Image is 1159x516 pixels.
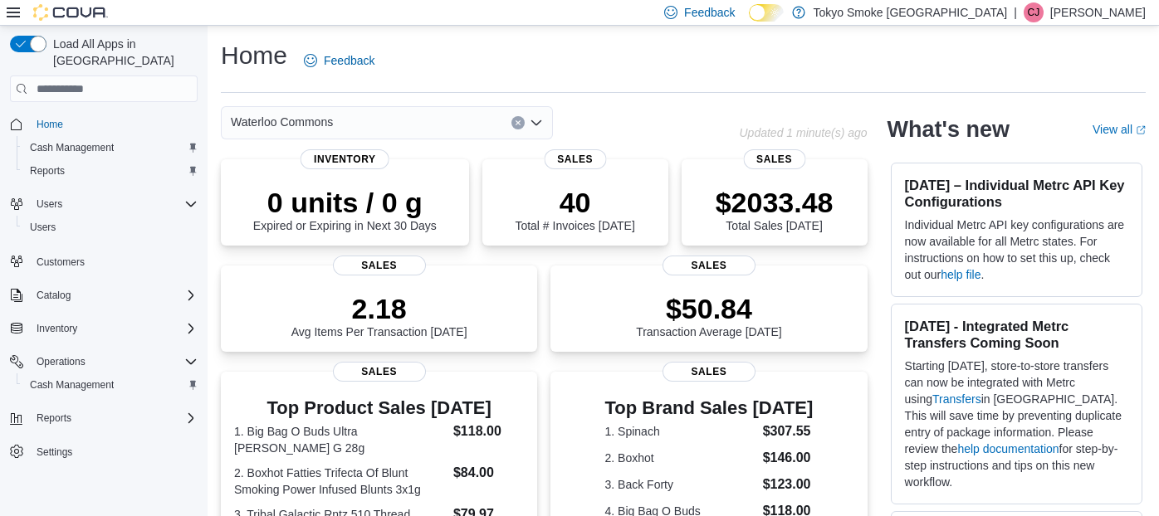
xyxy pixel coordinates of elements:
p: Updated 1 minute(s) ago [739,126,867,139]
span: Reports [37,411,71,425]
nav: Complex example [10,105,198,507]
a: Transfers [932,392,981,406]
span: Catalog [37,289,71,302]
span: Inventory [37,322,77,335]
span: Operations [37,355,86,368]
img: Cova [33,4,108,21]
button: Clear input [511,116,525,129]
button: Home [3,112,204,136]
span: Users [37,197,62,211]
h3: [DATE] – Individual Metrc API Key Configurations [905,177,1128,210]
span: Sales [663,362,756,382]
span: Reports [23,161,198,181]
button: Users [3,192,204,216]
p: 2.18 [291,292,467,325]
span: Feedback [684,4,735,21]
button: Customers [3,249,204,273]
span: Users [30,221,56,234]
a: Feedback [297,44,381,77]
div: Total Sales [DATE] [716,186,834,232]
button: Cash Management [17,136,204,159]
dt: 2. Boxhot Fatties Trifecta Of Blunt Smoking Power Infused Blunts 3x1g [234,465,447,498]
span: Catalog [30,285,198,305]
dt: 3. Back Forty [605,476,756,493]
button: Reports [30,408,78,428]
a: View allExternal link [1093,123,1146,136]
p: Individual Metrc API key configurations are now available for all Metrc states. For instructions ... [905,217,1128,283]
button: Catalog [30,285,77,305]
div: Craig Jacobs [1024,2,1044,22]
span: Sales [544,149,606,169]
p: Tokyo Smoke [GEOGRAPHIC_DATA] [814,2,1008,22]
button: Operations [3,350,204,373]
span: Home [37,118,63,131]
span: Sales [333,256,426,275]
button: Reports [17,159,204,183]
span: Inventory [30,319,198,338]
span: Reports [30,408,198,428]
span: Cash Management [23,138,198,158]
span: Waterloo Commons [231,112,333,132]
dt: 1. Big Bag O Buds Ultra [PERSON_NAME] G 28g [234,423,447,456]
span: Sales [663,256,756,275]
h3: Top Product Sales [DATE] [234,398,524,418]
a: Settings [30,442,79,462]
span: Cash Management [30,378,114,392]
a: Home [30,114,70,134]
button: Inventory [30,319,84,338]
span: Customers [30,251,198,271]
span: Reports [30,164,65,178]
dd: $118.00 [453,421,524,441]
input: Dark Mode [749,4,784,22]
span: Cash Management [30,141,114,154]
button: Reports [3,406,204,430]
a: Users [23,217,62,237]
svg: External link [1136,125,1146,135]
span: Sales [333,362,426,382]
dd: $123.00 [763,475,814,494]
span: Operations [30,352,198,372]
dd: $146.00 [763,448,814,468]
dd: $84.00 [453,463,524,483]
button: Catalog [3,284,204,307]
span: Sales [743,149,805,169]
button: Open list of options [530,116,543,129]
dt: 1. Spinach [605,423,756,440]
h2: What's new [888,116,1010,143]
div: Transaction Average [DATE] [636,292,782,338]
p: | [1014,2,1017,22]
div: Total # Invoices [DATE] [515,186,634,232]
h3: Top Brand Sales [DATE] [605,398,814,418]
span: Feedback [324,52,374,69]
h1: Home [221,39,287,72]
a: Reports [23,161,71,181]
a: Customers [30,252,91,272]
dt: 2. Boxhot [605,450,756,466]
div: Avg Items Per Transaction [DATE] [291,292,467,338]
span: Users [30,194,198,214]
button: Operations [30,352,92,372]
a: Cash Management [23,138,120,158]
span: Settings [37,445,72,459]
span: Cash Management [23,375,198,395]
span: Inventory [301,149,389,169]
span: Settings [30,441,198,462]
span: Users [23,217,198,237]
p: Starting [DATE], store-to-store transfers can now be integrated with Metrc using in [GEOGRAPHIC_D... [905,358,1128,490]
p: $50.84 [636,292,782,325]
button: Settings [3,440,204,464]
a: help file [941,268,981,281]
h3: [DATE] - Integrated Metrc Transfers Coming Soon [905,318,1128,351]
a: help documentation [957,442,1059,455]
button: Cash Management [17,373,204,397]
div: Expired or Expiring in Next 30 Days [253,186,437,232]
span: Home [30,114,198,134]
button: Users [30,194,69,214]
span: Customers [37,256,85,269]
p: $2033.48 [716,186,834,219]
a: Cash Management [23,375,120,395]
button: Users [17,216,204,239]
dd: $307.55 [763,421,814,441]
p: [PERSON_NAME] [1050,2,1146,22]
